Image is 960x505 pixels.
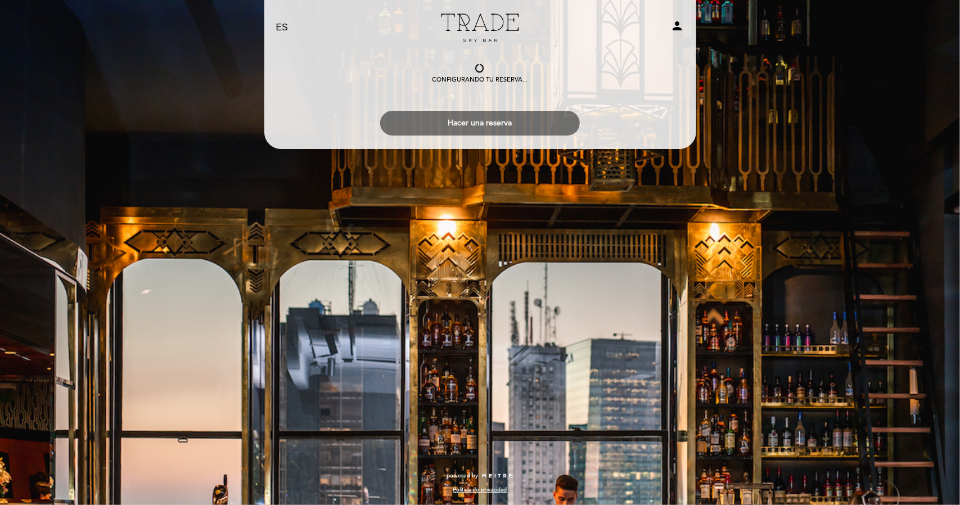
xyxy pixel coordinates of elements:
[447,472,479,480] span: powered by
[447,472,513,480] a: powered by
[410,12,551,43] a: Trade Sky Bar
[380,111,580,136] button: Hacer una reserva
[671,19,684,33] i: person
[432,75,528,84] div: Configurando tu reserva...
[453,486,507,494] a: Política de privacidad
[481,474,513,479] img: MEITRE
[671,19,684,37] button: person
